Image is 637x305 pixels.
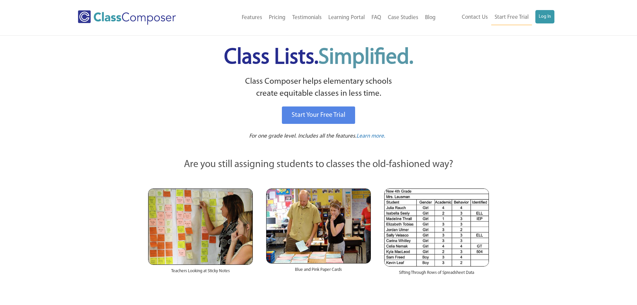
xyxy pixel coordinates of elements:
div: Teachers Looking at Sticky Notes [148,265,253,281]
a: Pricing [266,10,289,25]
a: Log In [535,10,554,23]
img: Spreadsheets [384,188,489,266]
a: Start Your Free Trial [282,106,355,124]
img: Class Composer [78,10,176,25]
a: Features [238,10,266,25]
span: Start Your Free Trial [292,112,345,119]
a: Case Studies [385,10,422,25]
a: Start Free Trial [491,10,532,25]
span: For one grade level. Includes all the features. [249,133,356,139]
div: Blue and Pink Paper Cards [266,263,371,280]
nav: Header Menu [203,10,439,25]
p: Class Composer helps elementary schools create equitable classes in less time. [147,76,490,100]
a: Testimonials [289,10,325,25]
span: Class Lists. [224,47,413,69]
img: Blue and Pink Paper Cards [266,188,371,263]
a: Learning Portal [325,10,368,25]
span: Learn more. [356,133,385,139]
img: Teachers Looking at Sticky Notes [148,188,253,265]
a: Blog [422,10,439,25]
a: Learn more. [356,132,385,141]
div: Sifting Through Rows of Spreadsheet Data [384,266,489,283]
span: Simplified. [318,47,413,69]
a: Contact Us [458,10,491,25]
a: FAQ [368,10,385,25]
p: Are you still assigning students to classes the old-fashioned way? [148,157,489,172]
nav: Header Menu [439,10,554,25]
